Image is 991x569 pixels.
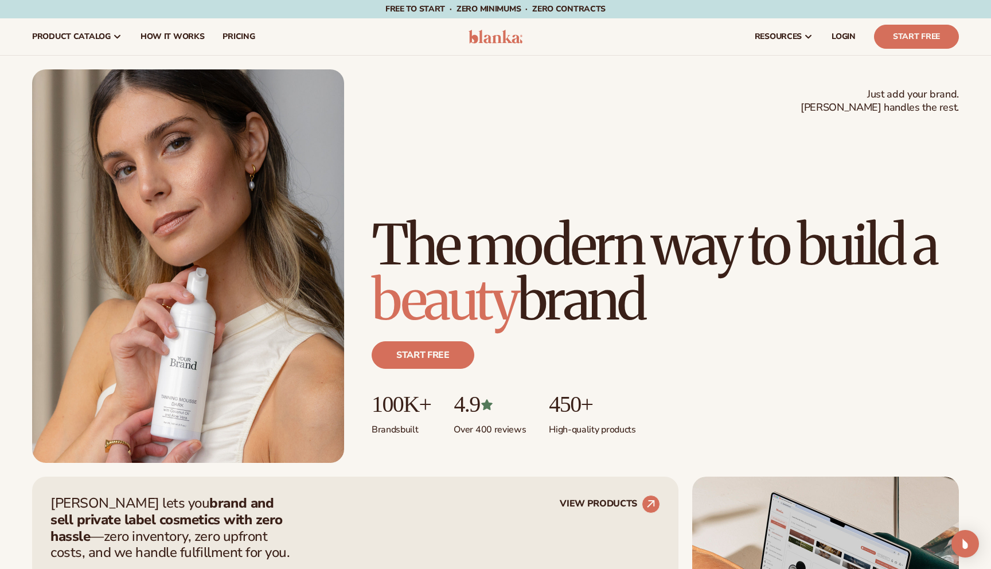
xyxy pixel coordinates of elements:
[469,30,523,44] img: logo
[755,32,802,41] span: resources
[560,495,660,513] a: VIEW PRODUCTS
[385,3,606,14] span: Free to start · ZERO minimums · ZERO contracts
[372,392,431,417] p: 100K+
[822,18,865,55] a: LOGIN
[372,341,474,369] a: Start free
[549,392,635,417] p: 450+
[50,494,283,545] strong: brand and sell private label cosmetics with zero hassle
[951,530,979,558] div: Open Intercom Messenger
[23,18,131,55] a: product catalog
[372,217,959,328] h1: The modern way to build a brand
[32,69,344,463] img: Female holding tanning mousse.
[131,18,214,55] a: How It Works
[50,495,297,561] p: [PERSON_NAME] lets you —zero inventory, zero upfront costs, and we handle fulfillment for you.
[32,32,111,41] span: product catalog
[801,88,959,115] span: Just add your brand. [PERSON_NAME] handles the rest.
[141,32,205,41] span: How It Works
[832,32,856,41] span: LOGIN
[746,18,822,55] a: resources
[454,417,526,436] p: Over 400 reviews
[213,18,264,55] a: pricing
[874,25,959,49] a: Start Free
[454,392,526,417] p: 4.9
[372,266,517,334] span: beauty
[372,417,431,436] p: Brands built
[223,32,255,41] span: pricing
[549,417,635,436] p: High-quality products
